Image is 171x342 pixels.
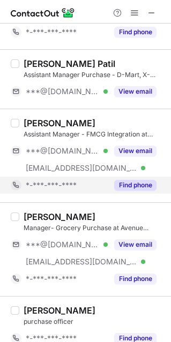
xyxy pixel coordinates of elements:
button: Reveal Button [114,239,157,250]
span: ***@[DOMAIN_NAME] [26,146,100,156]
button: Reveal Button [114,180,157,191]
div: Manager- Grocery Purchase at Avenue Supermarts Ltd - DMart | Ex- PepsiCo | Ex- Coca-Cola [24,223,165,233]
div: Assistant Manager - FMCG Integration at DMart - Avenue Supermarts Ltd | SCM | Demand Planning | S... [24,130,165,139]
span: ***@[DOMAIN_NAME] [26,240,100,249]
div: [PERSON_NAME] Patil [24,58,115,69]
button: Reveal Button [114,146,157,156]
img: ContactOut v5.3.10 [11,6,75,19]
div: [PERSON_NAME] [24,211,95,222]
span: ***@[DOMAIN_NAME] [26,87,100,96]
span: [EMAIL_ADDRESS][DOMAIN_NAME] [26,163,137,173]
div: [PERSON_NAME] [24,305,95,316]
button: Reveal Button [114,273,157,284]
div: Assistant Manager Purchase - D-Mart, X-Domino's Pizza, X-[PERSON_NAME], Hospitality, Retail & FMC... [24,70,165,80]
span: [EMAIL_ADDRESS][DOMAIN_NAME] [26,257,137,267]
div: [PERSON_NAME] [24,118,95,128]
div: purchase officer [24,317,165,326]
button: Reveal Button [114,86,157,97]
button: Reveal Button [114,27,157,37]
